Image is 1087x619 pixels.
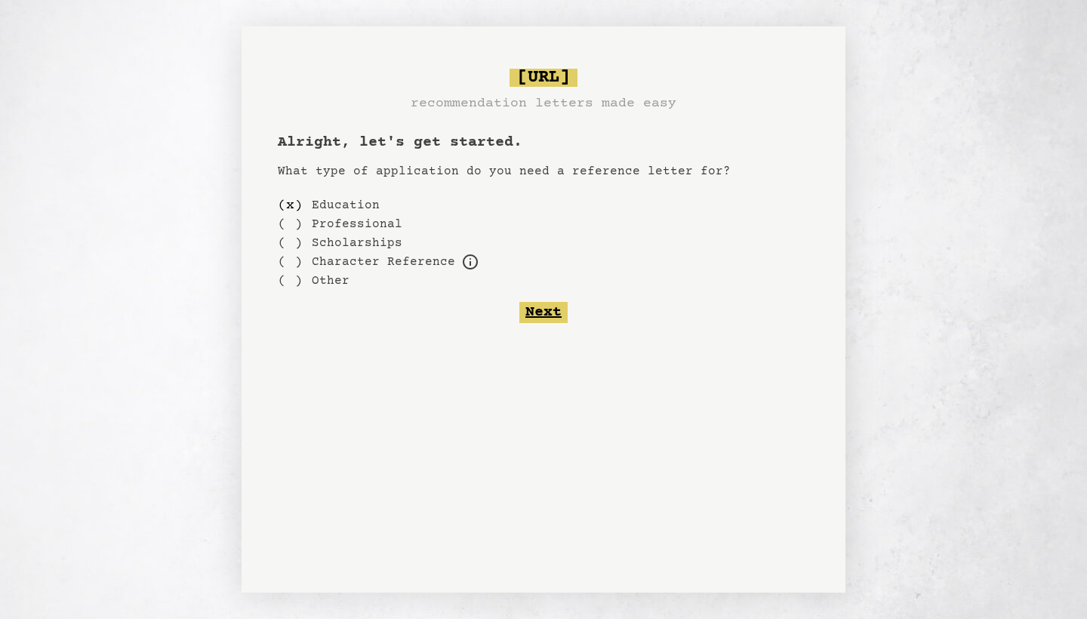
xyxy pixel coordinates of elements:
[278,271,303,290] div: ( )
[278,196,303,214] div: ( x )
[510,69,577,87] span: [URL]
[278,162,809,180] p: What type of application do you need a reference letter for?
[278,233,303,252] div: ( )
[312,253,455,271] label: For example, loans, housing applications, parole, professional certification, etc.
[312,196,380,214] label: Education
[312,272,350,290] label: Other
[312,234,402,252] label: Scholarships
[278,214,303,233] div: ( )
[519,302,568,323] button: Next
[278,132,809,153] h1: Alright, let's get started.
[312,215,402,233] label: Professional
[278,252,303,271] div: ( )
[411,93,676,114] h3: recommendation letters made easy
